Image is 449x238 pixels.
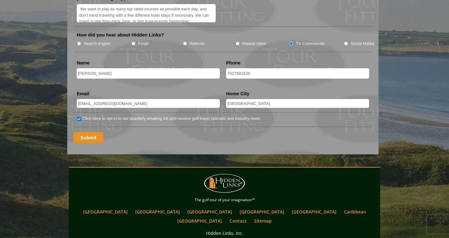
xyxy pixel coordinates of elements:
[190,41,204,47] label: Referral
[70,229,379,237] p: Hidden Links, Inc.
[226,216,250,225] a: Contact
[351,41,374,47] label: Social Media
[74,132,103,143] input: Submit
[236,207,287,216] a: [GEOGRAPHIC_DATA]
[341,207,369,216] a: Caribbean
[77,91,89,97] label: Email
[138,41,148,47] label: Email
[251,216,275,225] a: Sitemap
[242,41,266,47] label: Repeat client
[174,216,225,225] a: [GEOGRAPHIC_DATA]
[226,60,241,66] label: Phone
[82,115,260,122] label: Click here to opt-in to our quarterly emailing list and receive golf travel specials and industry...
[70,196,379,203] p: The golf tour of your imagination™
[77,60,90,66] label: Name
[226,91,249,97] label: Home City
[132,207,183,216] a: [GEOGRAPHIC_DATA]
[77,4,216,23] textarea: We want to play as many top rated courses as possible each day, and don't mind traveling with a f...
[184,207,235,216] a: [GEOGRAPHIC_DATA]
[289,207,340,216] a: [GEOGRAPHIC_DATA]
[296,41,324,47] label: TV Commercial
[80,207,131,216] a: [GEOGRAPHIC_DATA]
[77,32,164,38] label: How did you hear about Hidden Links?
[84,41,110,47] label: Search engine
